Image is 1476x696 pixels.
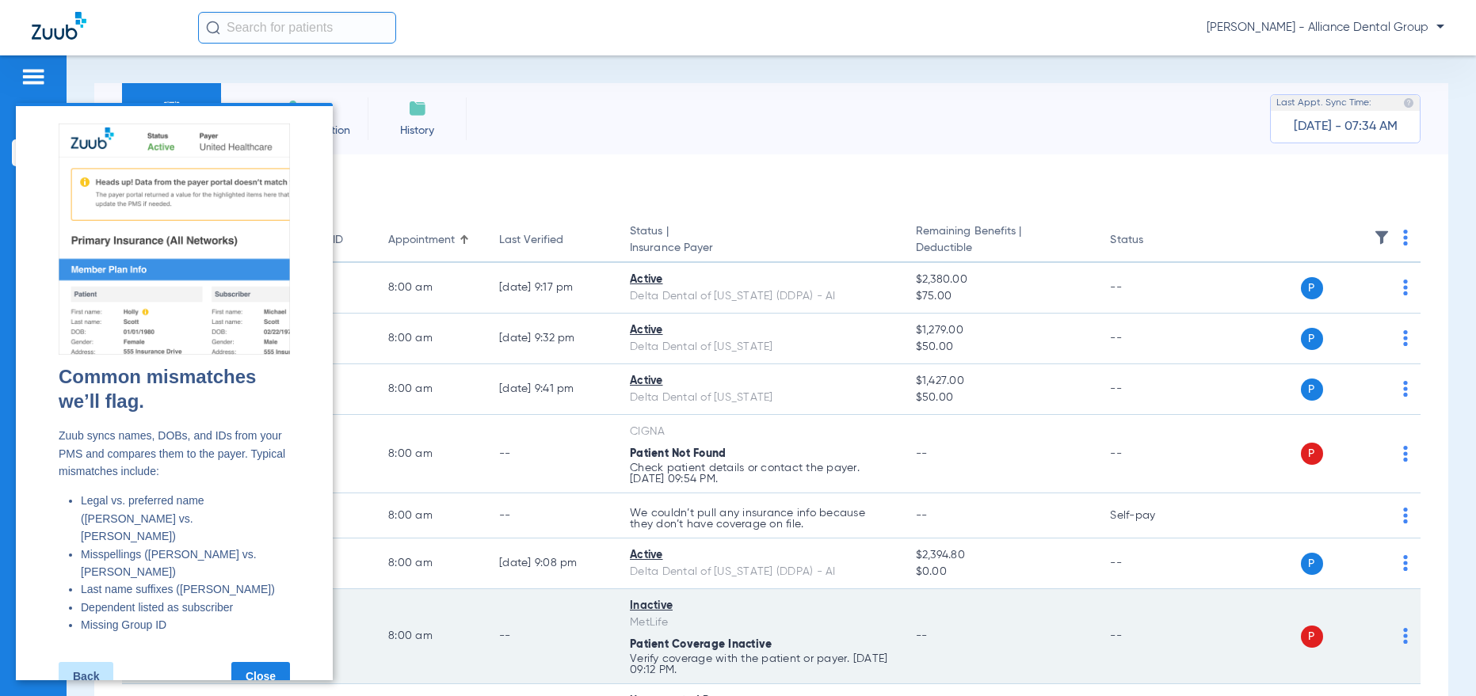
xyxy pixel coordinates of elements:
[916,448,928,459] span: --
[43,324,274,377] p: Zuub syncs names, DOBs, and IDs from your PMS and compares them to the payer. Typical mismatches ...
[630,288,891,305] div: Delta Dental of [US_STATE] (DDPA) - AI
[630,390,891,406] div: Delta Dental of [US_STATE]
[376,314,486,364] td: 8:00 AM
[630,564,891,580] div: Delta Dental of [US_STATE] (DDPA) - AI
[1097,364,1204,415] td: --
[1301,378,1323,401] span: P
[630,598,891,614] div: Inactive
[486,364,617,415] td: [DATE] 9:41 PM
[1097,589,1204,684] td: --
[285,99,304,118] img: Manual Insurance Verification
[376,364,486,415] td: 8:00 AM
[376,493,486,538] td: 8:00 AM
[1301,553,1323,575] span: P
[916,339,1085,356] span: $50.00
[617,219,903,263] th: Status |
[916,564,1085,580] span: $0.00
[499,232,563,249] div: Last Verified
[903,219,1098,263] th: Remaining Benefits |
[916,630,928,641] span: --
[1097,538,1204,589] td: --
[499,232,605,249] div: Last Verified
[1301,443,1323,465] span: P
[376,415,486,493] td: 8:00 AM
[486,538,617,589] td: [DATE] 9:08 PM
[1097,415,1204,493] td: --
[1097,493,1204,538] td: Self-pay
[630,339,891,356] div: Delta Dental of [US_STATE]
[1403,628,1408,644] img: group-dot-blue.svg
[916,547,1085,564] span: $2,394.80
[630,462,891,485] p: Check patient details or contact the payer. [DATE] 09:54 PM.
[916,390,1085,406] span: $50.00
[379,123,455,139] span: History
[1097,263,1204,314] td: --
[43,261,274,310] h2: Common mismatches we’ll flag.
[486,493,617,538] td: --
[1403,280,1408,295] img: group-dot-blue.svg
[1276,95,1371,111] span: Last Appt. Sync Time:
[1097,314,1204,364] td: --
[376,538,486,589] td: 8:00 AM
[21,67,46,86] img: hamburger-icon
[630,448,726,459] span: Patient Not Found
[65,496,274,513] li: Dependent listed as subscriber
[486,263,617,314] td: [DATE] 9:17 PM
[916,288,1085,305] span: $75.00
[43,559,97,588] a: Back
[1097,219,1204,263] th: Status
[1403,555,1408,571] img: group-dot-blue.svg
[630,639,772,650] span: Patient Coverage Inactive
[376,589,486,684] td: 8:00 AM
[630,424,891,440] div: CIGNA
[1403,230,1408,245] img: group-dot-blue.svg
[215,559,274,588] a: Close
[1301,328,1323,350] span: P
[630,614,891,631] div: MetLife
[32,12,86,40] img: Zuub Logo
[630,508,891,530] p: We couldn’t pull any insurance info because they don’t have coverage on file.
[916,240,1085,257] span: Deductible
[1294,119,1398,135] span: [DATE] - 07:34 AM
[65,513,274,531] li: Missing Group ID
[1301,626,1323,648] span: P
[1403,381,1408,397] img: group-dot-blue.svg
[916,373,1085,390] span: $1,427.00
[916,510,928,521] span: --
[630,322,891,339] div: Active
[206,21,220,35] img: Search Icon
[916,322,1085,339] span: $1,279.00
[1403,330,1408,346] img: group-dot-blue.svg
[65,389,274,442] li: Legal vs. preferred name ([PERSON_NAME] vs. [PERSON_NAME])
[486,415,617,493] td: --
[630,373,891,390] div: Active
[408,99,427,118] img: History
[198,12,396,44] input: Search for patients
[1374,230,1390,245] img: filter.svg
[1207,20,1444,36] span: [PERSON_NAME] - Alliance Dental Group
[1403,97,1414,108] img: last sync help info
[486,314,617,364] td: [DATE] 9:32 PM
[486,589,617,684] td: --
[1403,446,1408,462] img: group-dot-blue.svg
[376,263,486,314] td: 8:00 AM
[630,547,891,564] div: Active
[388,232,455,249] div: Appointment
[1403,508,1408,523] img: group-dot-blue.svg
[630,653,891,675] p: Verify coverage with the patient or payer. [DATE] 09:12 PM.
[65,443,274,478] li: Misspellings ([PERSON_NAME] vs. [PERSON_NAME])
[1301,277,1323,299] span: P
[388,232,474,249] div: Appointment
[630,272,891,288] div: Active
[916,272,1085,288] span: $2,380.00
[162,99,181,118] img: Schedule
[630,240,891,257] span: Insurance Payer
[65,477,274,495] li: Last name suffixes ([PERSON_NAME])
